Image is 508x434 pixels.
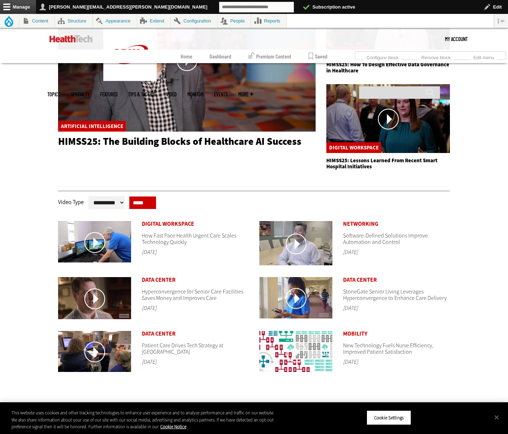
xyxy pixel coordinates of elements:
a: Hyperconvergence for Senior Care Facilities Saves Money and Improves Care [142,288,243,302]
img: Home [103,28,157,81]
a: Appearance [93,14,137,28]
label: Video Type [58,194,84,210]
a: HIMSS Thumbnail [326,84,450,154]
a: Digital Workspace [329,144,379,151]
div: User menu [445,28,468,50]
a: Edit menu [471,53,497,61]
button: Vertical orientation [494,14,508,28]
a: Wesley Shepherd, Vice President of IT, Fast Pace Health Urgent Care [58,221,131,264]
span: [DATE] [142,248,156,256]
a: How Fast Pace Health Urgent Care Scales Technology Quickly [142,232,236,246]
img: HIMSS Thumbnail [326,84,450,153]
a: StoneGate Senior Living Leverages Hyperconvergence to Enhance Care Delivery [343,288,447,302]
a: Saved [309,50,327,63]
a: Premium Content [248,50,291,63]
a: Dashboard [209,50,231,63]
span: [DATE] [343,304,358,312]
a: More information about your privacy [160,424,186,430]
a: People [218,14,251,28]
span: Topics [47,92,60,97]
a: HIMSS25: The Building Blocks of Healthcare AI Success [58,135,301,148]
a: Features [100,92,118,97]
img: Curt Kwak, CIO, Proliance Surgeons [259,221,332,265]
a: Configure block [364,53,401,61]
a: Video [166,92,177,97]
a: Reports [251,14,286,28]
a: My Account [445,28,468,50]
a: Tips & Tactics [128,92,155,97]
img: Wesley Shepherd, Vice President of IT, Fast Pace Health Urgent Care [58,221,131,262]
a: Remove block [419,53,453,61]
a: Data Center [142,276,176,284]
a: MonITor [187,92,203,97]
span: More [238,92,253,97]
a: Curt Kwak, CIO, Proliance Surgeons [259,221,332,266]
a: New Technology Fuels Nurse Efficiency, Improved Patient Satisfaction [343,342,434,356]
a: Extend [137,14,171,28]
a: CDW [103,75,157,83]
a: Home [181,50,192,63]
a: Structure [55,14,93,28]
img: Brandon Jackson, StoneGate Senior Living [58,277,131,319]
button: Close [489,409,504,425]
span: [DATE] [142,358,156,366]
a: Content [19,14,55,28]
a: Artificial Intelligence [61,123,123,130]
a: Data Center [142,330,176,337]
img: Home [50,35,93,42]
a: HIMSS25: Lessons Learned From Recent Smart Hospital Initiatives [326,157,437,170]
span: [DATE] [343,248,358,256]
span: [DATE] [343,358,358,366]
a: Mobility [343,330,367,337]
a: Data Center [343,276,377,284]
a: Software-Defined Solutions Improve Automation and Control [343,232,428,246]
a: Brandon Jackson, StoneGate Senior Living [58,277,131,320]
a: Configuration [171,14,217,28]
div: This website uses cookies and other tracking technologies to enhance user experience and to analy... [11,409,279,430]
a: Digital Workspace [142,220,194,228]
a: Patient Care Drives Tech Strategy at [GEOGRAPHIC_DATA] [142,342,223,356]
a: StoneGate Hyperconvergence Improves Senior Care [259,277,332,320]
span: [DATE] [142,304,156,312]
img: StoneGate Hyperconvergence Improves Senior Care [259,277,332,318]
a: Events [214,92,228,97]
span: Specialty [71,92,89,97]
a: Networking [343,220,378,228]
button: Cookie Settings [367,410,411,425]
